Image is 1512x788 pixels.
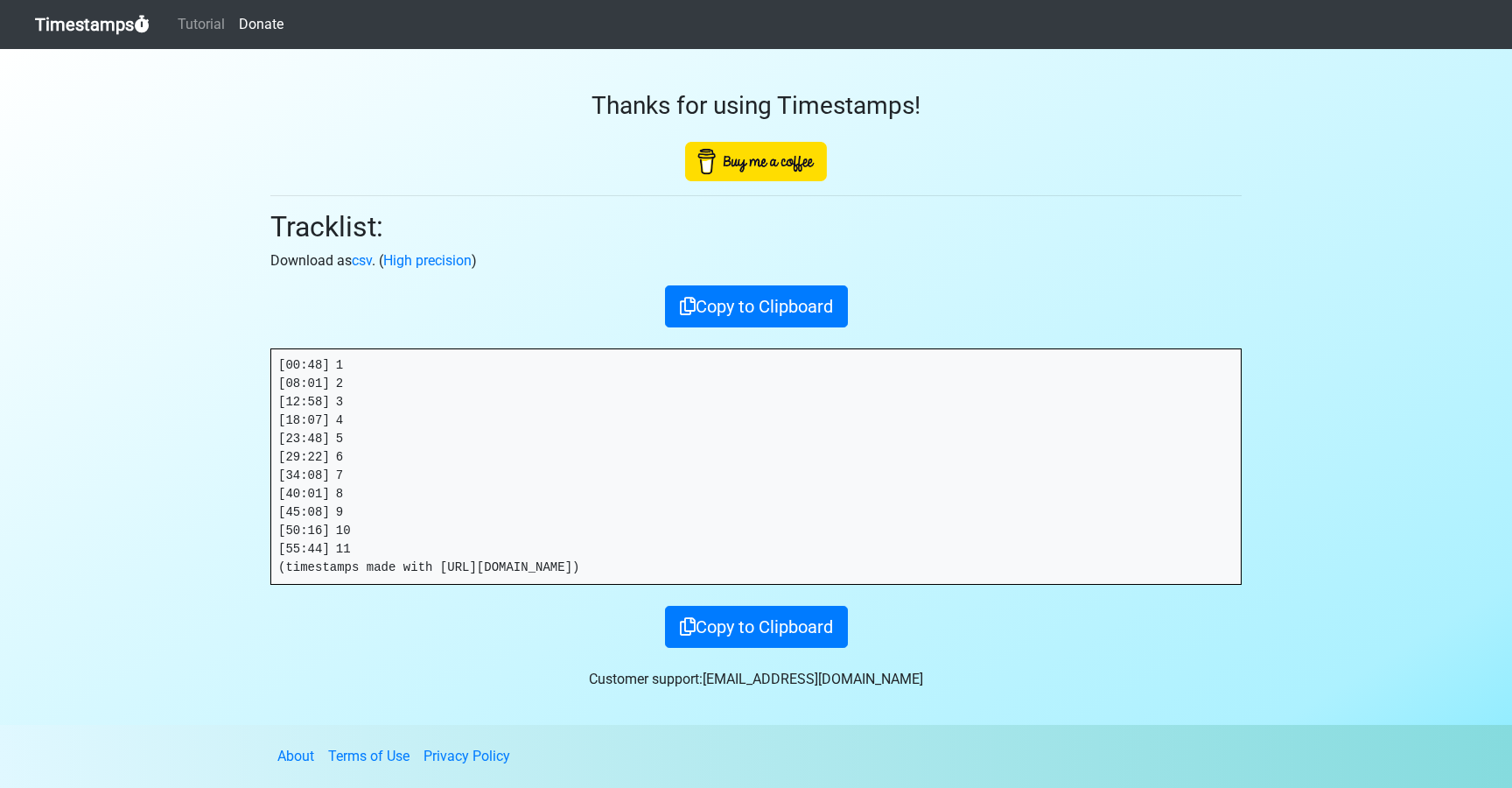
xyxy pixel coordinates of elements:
img: Buy Me A Coffee [685,142,827,181]
a: High precision [383,252,472,269]
a: Privacy Policy [423,748,510,764]
button: Copy to Clipboard [665,606,848,648]
a: Terms of Use [328,748,409,764]
button: Copy to Clipboard [665,285,848,327]
h2: Tracklist: [270,210,1242,243]
a: csv [352,252,372,269]
a: Tutorial [171,7,232,42]
a: Donate [232,7,290,42]
h3: Thanks for using Timestamps! [270,91,1242,121]
a: Timestamps [35,7,150,42]
p: Download as . ( ) [270,250,1242,271]
a: About [277,748,314,764]
pre: [00:48] 1 [08:01] 2 [12:58] 3 [18:07] 4 [23:48] 5 [29:22] 6 [34:08] 7 [40:01] 8 [45:08] 9 [50:16]... [271,349,1241,584]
